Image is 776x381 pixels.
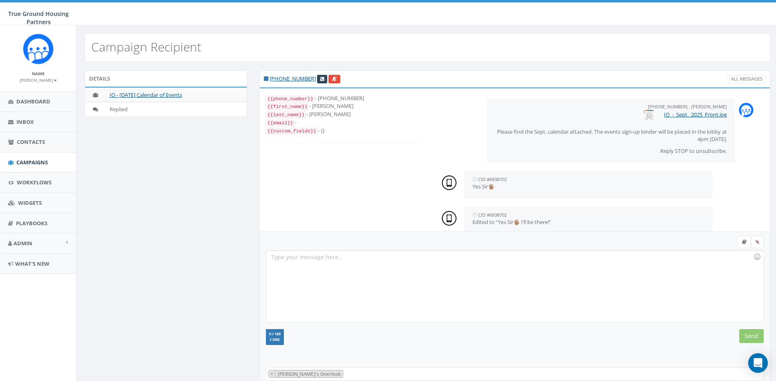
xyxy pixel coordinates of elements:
code: {{first_name}} [266,103,309,110]
small: [PHONE_NUMBER] : [PERSON_NAME] [648,103,727,110]
a: [PERSON_NAME] [20,76,57,83]
span: Playbooks [16,220,47,227]
code: {{phone_number}} [266,95,315,103]
div: - [266,119,424,127]
span: 1 SMS [269,338,281,342]
i: This phone number is subscribed and will receive texts. [264,76,268,81]
code: {{custom_fields}} [266,128,318,135]
span: × [270,370,273,377]
p: Yes Sir🖐🏽 [472,183,704,190]
div: - [PERSON_NAME] [266,102,424,110]
span: [PERSON_NAME]'s Overlook [277,370,343,377]
div: Open Intercom Messenger [748,353,768,373]
span: Workflows [17,179,52,186]
span: Inbox [16,118,34,126]
code: {{email}} [266,119,295,127]
small: CID #6938702 [478,176,507,182]
span: Contacts [17,138,45,146]
li: Ilda's Overlook [268,370,343,378]
span: Widgets [18,199,42,206]
img: person-7663c4fa307d6c3c676fe4775fa3fa0625478a53031cd108274f5a685e757777.png [442,211,457,226]
p: Reply STOP to unsubscribe. [495,147,727,155]
h2: Campaign Recipient [91,40,201,54]
p: Edited to “Yes Sir🖐🏽 I’ll be there!” [472,218,704,226]
span: Campaigns [16,159,48,166]
small: CID #6938702 [478,212,507,218]
span: Attach your media [751,236,764,248]
a: IO_-_Sept._2025_Front.jpg [664,111,727,118]
div: - {} [266,127,424,135]
img: Rally_Corp_Logo_1.png [23,34,54,64]
span: True Ground Housing Partners [8,10,69,26]
label: Insert Template Text [738,236,751,248]
a: All Messages [728,75,766,83]
td: Replied [106,102,247,117]
a: IO - [DATE] Calendar of Events [110,91,182,99]
div: - [PERSON_NAME] [266,110,424,119]
span: Admin [13,240,32,247]
div: - [PHONE_NUMBER] [266,94,424,103]
a: [PHONE_NUMBER] [270,75,316,82]
small: [PERSON_NAME] [20,77,57,83]
div: Details [85,70,247,87]
p: Please find the Sept. calendar attached. The events sign-up binder will be placed in the lobby at... [495,128,727,143]
textarea: Search [345,370,349,378]
code: {{last_name}} [266,111,306,119]
img: Rally_Corp_Logo_1.png [739,103,754,117]
img: person-7663c4fa307d6c3c676fe4775fa3fa0625478a53031cd108274f5a685e757777.png [442,175,457,190]
span: Dashboard [16,98,50,105]
span: What's New [15,260,49,267]
button: Remove item [269,370,275,377]
span: 0 / 160 [269,332,281,336]
input: Send [739,329,764,343]
small: Name [32,71,45,76]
